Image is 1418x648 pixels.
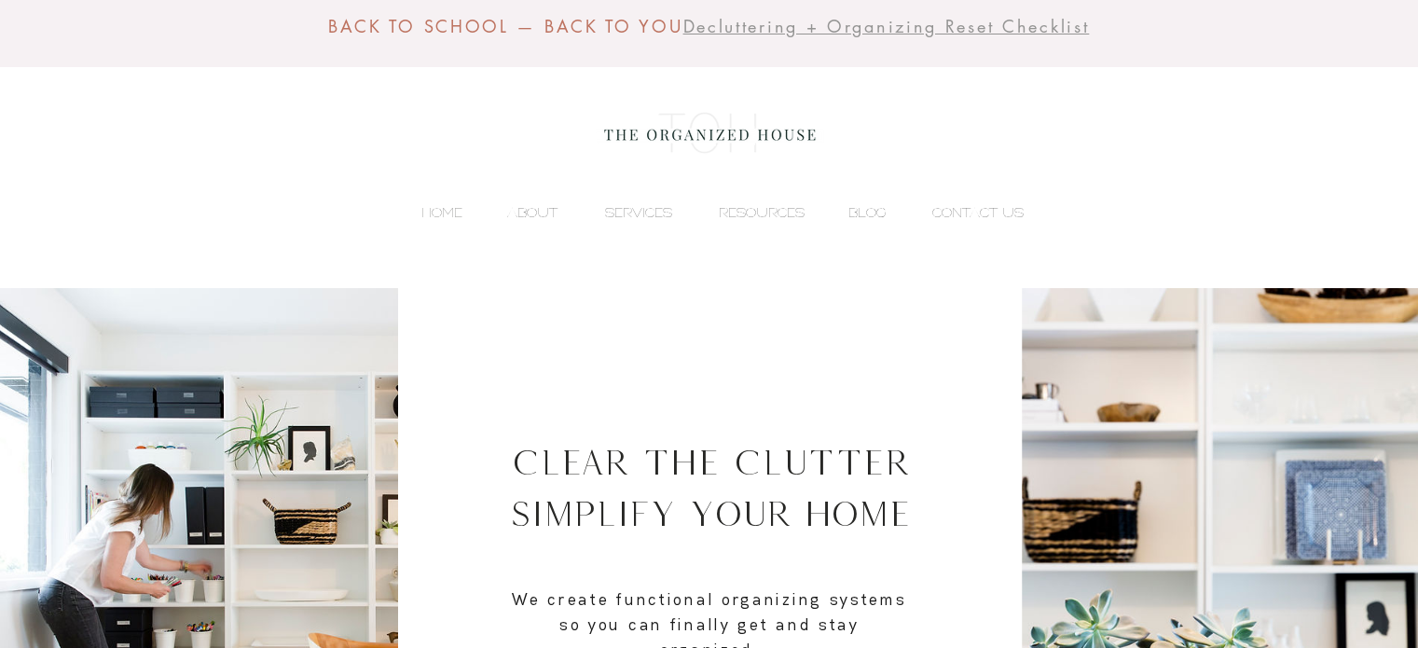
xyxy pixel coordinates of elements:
p: SERVICES [596,199,681,227]
a: Decluttering + Organizing Reset Checklist [682,16,1089,37]
a: CONTACT US [896,199,1033,227]
p: ABOUT [498,199,567,227]
span: BACK TO SCHOOL — BACK TO YOU [328,15,683,37]
span: Clear The Clutter Simplify Your Home [510,442,911,534]
p: RESOURCES [709,199,814,227]
a: ABOUT [472,199,567,227]
p: BLOG [839,199,896,227]
img: the organized house [596,96,824,171]
nav: Site [385,199,1033,227]
span: Decluttering + Organizing Reset Checklist [682,15,1089,37]
p: CONTACT US [923,199,1033,227]
a: RESOURCES [681,199,814,227]
a: BLOG [814,199,896,227]
a: SERVICES [567,199,681,227]
a: HOME [385,199,472,227]
p: HOME [412,199,472,227]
